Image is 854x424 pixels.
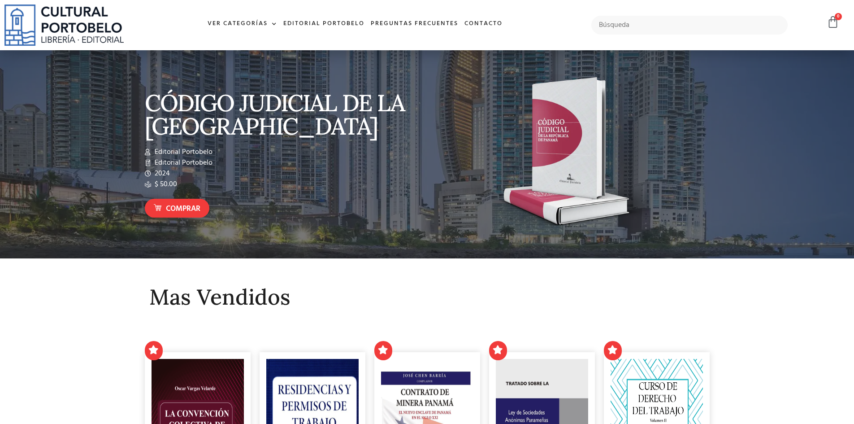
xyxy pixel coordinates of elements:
[827,16,839,29] a: 0
[835,13,842,20] span: 0
[145,91,423,138] p: CÓDIGO JUDICIAL DE LA [GEOGRAPHIC_DATA]
[591,16,788,35] input: Búsqueda
[204,14,280,34] a: Ver Categorías
[461,14,506,34] a: Contacto
[152,168,170,179] span: 2024
[368,14,461,34] a: Preguntas frecuentes
[166,203,200,215] span: Comprar
[280,14,368,34] a: Editorial Portobelo
[145,199,209,218] a: Comprar
[152,179,177,190] span: $ 50.00
[152,147,212,157] span: Editorial Portobelo
[152,157,212,168] span: Editorial Portobelo
[149,285,705,309] h2: Mas Vendidos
